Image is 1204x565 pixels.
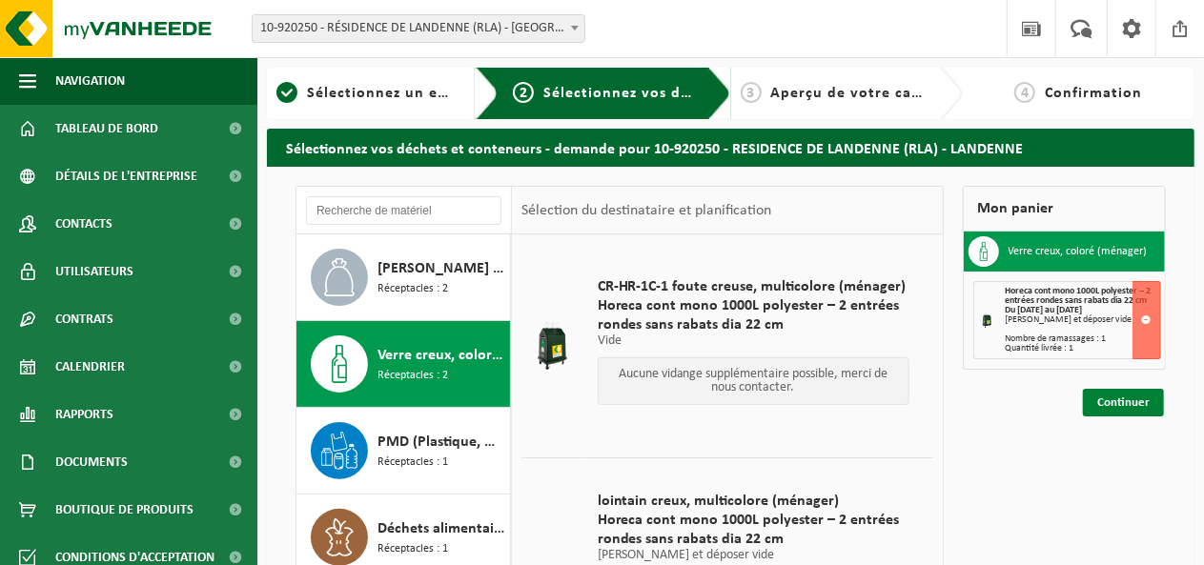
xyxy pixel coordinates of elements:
[296,234,511,321] button: [PERSON_NAME] résiduels commerciaux Réceptacles : 2
[598,333,622,348] font: Vide
[307,86,550,101] font: Sélectionnez un emplacement ici
[543,86,866,101] font: Sélectionnez vos déchets et vos conteneurs
[378,348,570,363] font: Verre creux, coloré (ménager)
[598,279,907,294] font: CR-HR-1C-1 foute creuse, multicolore (ménager)
[1083,389,1164,416] a: Continuer
[55,551,214,565] font: Conditions d'acceptation
[746,86,755,101] font: 3
[598,513,900,547] font: Horeca cont mono 1000L polyester – 2 entrées rondes sans rabats dia 22 cm
[598,494,840,509] font: lointain creux, multicolore (ménager)
[378,370,448,381] font: Réceptacles : 2
[286,142,1023,157] font: Sélectionnez vos déchets et conteneurs - demande pour 10-920250 - RESIDENCE DE LANDENNE (RLA) - L...
[1009,246,1148,257] font: Verre creux, coloré (ménager)
[771,86,986,101] font: Aperçu de votre candidature
[55,122,158,136] font: Tableau de bord
[520,86,528,101] font: 2
[1005,286,1151,306] font: Horeca cont mono 1000L polyester – 2 entrées rondes sans rabats dia 22 cm
[55,265,133,279] font: Utilisateurs
[1005,305,1082,315] font: Du [DATE] au [DATE]
[598,548,775,562] font: [PERSON_NAME] et déposer vide
[378,521,965,536] font: Déchets alimentaires, contenant des produits d'origine animale, non emballés, catégorie 3
[296,408,511,494] button: PMD (Plastique, Métal, Cartons de Boissons) (entreprises) Réceptacles : 1
[260,21,627,35] font: 10-920250 - RÉSIDENCE DE LANDENNE (RLA) - [GEOGRAPHIC_DATA]
[253,15,584,42] span: 10-920250 - RÉSIDENCE DE LANDENNE (RLA) - LANDENNE
[378,543,448,555] font: Réceptacles : 1
[252,14,585,43] span: 10-920250 - RÉSIDENCE DE LANDENNE (RLA) - LANDENNE
[1005,333,1106,344] font: Nombre de ramassages : 1
[978,201,1054,216] font: Mon panier
[55,74,125,89] font: Navigation
[378,456,448,468] font: Réceptacles : 1
[521,203,771,218] font: Sélection du destinataire et planification
[378,434,749,450] font: PMD (Plastique, Métal, Cartons de Boissons) (entreprises)
[296,321,511,408] button: Verre creux, coloré (ménager) Réceptacles : 2
[55,217,112,232] font: Contacts
[276,82,460,105] a: 1Sélectionnez un emplacement ici
[378,261,641,276] font: [PERSON_NAME] résiduels commerciaux
[55,408,113,422] font: Rapports
[306,196,501,225] input: Recherche de matériel
[1045,86,1142,101] font: Confirmation
[378,283,448,294] font: Réceptacles : 2
[55,313,113,327] font: Contrats
[1021,86,1030,101] font: 4
[1005,343,1073,353] font: Quantité livrée : 1
[619,367,888,394] font: Aucune vidange supplémentaire possible, merci de nous contacter.
[55,503,194,517] font: Boutique de produits
[55,360,125,374] font: Calendrier
[55,455,128,470] font: Documents
[283,86,292,101] font: 1
[1097,396,1150,409] font: Continuer
[598,298,900,333] font: Horeca cont mono 1000L polyester – 2 entrées rondes sans rabats dia 22 cm
[1005,314,1132,325] font: [PERSON_NAME] et déposer vide
[55,170,197,184] font: Détails de l'entreprise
